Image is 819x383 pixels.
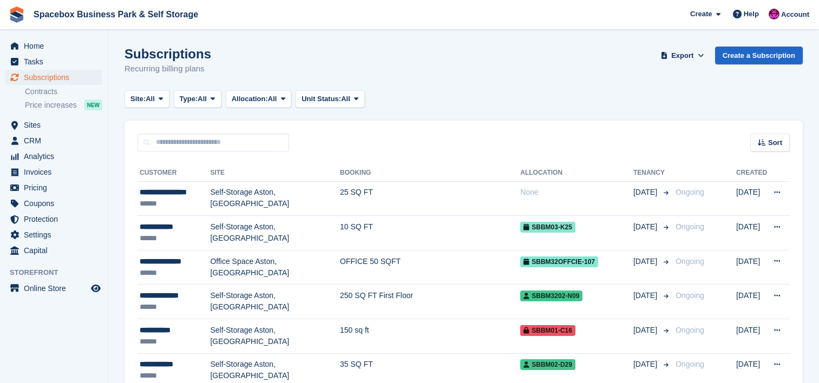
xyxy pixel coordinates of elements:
a: menu [5,227,102,242]
span: All [341,94,350,104]
span: Sites [24,117,89,133]
span: Allocation: [232,94,268,104]
a: menu [5,212,102,227]
td: [DATE] [736,285,767,319]
span: Online Store [24,281,89,296]
div: NEW [84,100,102,110]
span: Type: [180,94,198,104]
th: Booking [340,164,520,182]
span: SBBM01-C16 [520,325,575,336]
div: None [520,187,633,198]
span: Subscriptions [24,70,89,85]
th: Site [210,164,340,182]
span: SBBM03-K25 [520,222,575,233]
button: Unit Status: All [296,90,364,108]
span: [DATE] [633,290,659,301]
span: SBBM3202-N09 [520,290,582,301]
button: Export [659,47,706,64]
button: Site: All [125,90,169,108]
span: Home [24,38,89,54]
span: Site: [130,94,146,104]
span: Tasks [24,54,89,69]
td: [DATE] [736,216,767,250]
a: Create a Subscription [715,47,803,64]
td: 10 SQ FT [340,216,520,250]
a: menu [5,281,102,296]
button: Type: All [174,90,221,108]
a: Price increases NEW [25,99,102,111]
span: SBBM02-D29 [520,359,575,370]
td: [DATE] [736,181,767,216]
td: 150 sq ft [340,319,520,354]
a: Preview store [89,282,102,295]
td: [DATE] [736,319,767,354]
th: Allocation [520,164,633,182]
a: menu [5,38,102,54]
a: menu [5,164,102,180]
span: All [146,94,155,104]
img: stora-icon-8386f47178a22dfd0bd8f6a31ec36ba5ce8667c1dd55bd0f319d3a0aa187defe.svg [9,6,25,23]
td: Office Space Aston, [GEOGRAPHIC_DATA] [210,250,340,285]
a: Spacebox Business Park & Self Storage [29,5,202,23]
a: menu [5,196,102,211]
th: Customer [137,164,210,182]
span: Create [690,9,712,19]
a: menu [5,243,102,258]
td: Self-Storage Aston, [GEOGRAPHIC_DATA] [210,319,340,354]
a: menu [5,180,102,195]
span: Ongoing [676,360,704,368]
span: Capital [24,243,89,258]
span: [DATE] [633,359,659,370]
h1: Subscriptions [125,47,211,61]
th: Created [736,164,767,182]
span: Account [781,9,809,20]
span: Ongoing [676,222,704,231]
span: Invoices [24,164,89,180]
span: Ongoing [676,291,704,300]
span: Ongoing [676,257,704,266]
span: Coupons [24,196,89,211]
span: All [268,94,277,104]
a: menu [5,117,102,133]
span: [DATE] [633,325,659,336]
span: Ongoing [676,188,704,196]
span: [DATE] [633,221,659,233]
td: Self-Storage Aston, [GEOGRAPHIC_DATA] [210,216,340,250]
td: Self-Storage Aston, [GEOGRAPHIC_DATA] [210,181,340,216]
span: All [198,94,207,104]
span: Unit Status: [302,94,341,104]
span: Help [744,9,759,19]
span: Settings [24,227,89,242]
button: Allocation: All [226,90,292,108]
a: menu [5,133,102,148]
td: 250 SQ FT First Floor [340,285,520,319]
a: menu [5,70,102,85]
th: Tenancy [633,164,671,182]
span: [DATE] [633,187,659,198]
span: Sort [768,137,782,148]
td: [DATE] [736,250,767,285]
span: Price increases [25,100,77,110]
span: CRM [24,133,89,148]
td: 25 SQ FT [340,181,520,216]
img: Shitika Balanath [769,9,779,19]
span: Ongoing [676,326,704,334]
td: Self-Storage Aston, [GEOGRAPHIC_DATA] [210,285,340,319]
span: SBBM32OFFCIE-107 [520,256,598,267]
a: Contracts [25,87,102,97]
span: [DATE] [633,256,659,267]
p: Recurring billing plans [125,63,211,75]
span: Storefront [10,267,108,278]
span: Export [671,50,693,61]
span: Analytics [24,149,89,164]
a: menu [5,54,102,69]
a: menu [5,149,102,164]
span: Pricing [24,180,89,195]
span: Protection [24,212,89,227]
td: OFFICE 50 SQFT [340,250,520,285]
